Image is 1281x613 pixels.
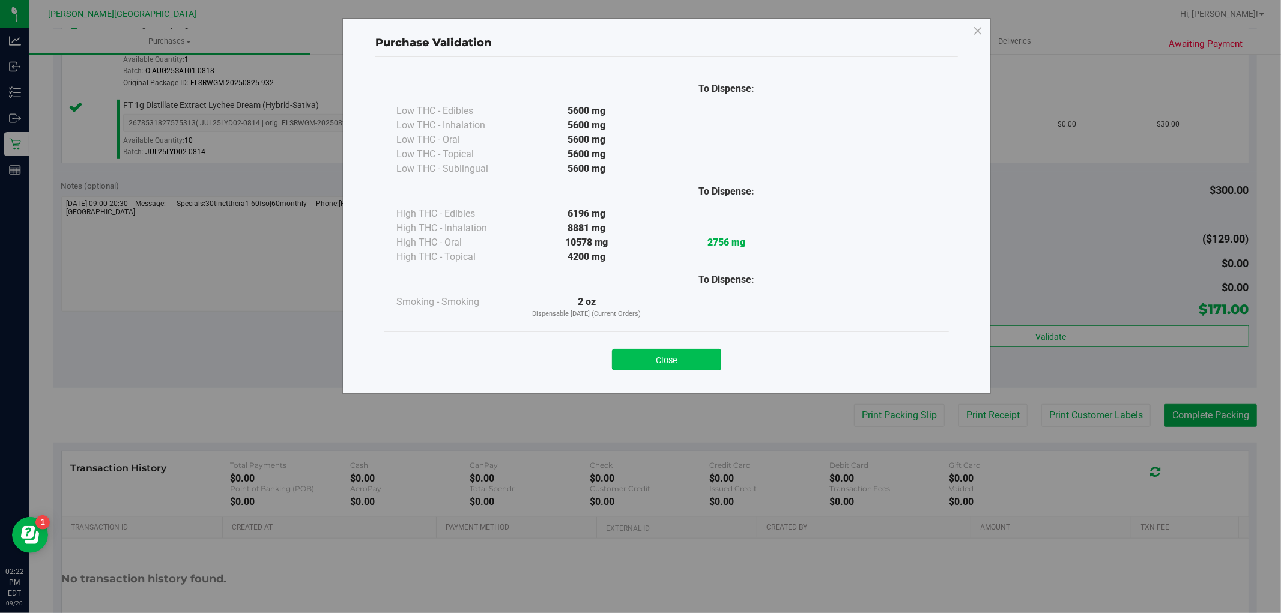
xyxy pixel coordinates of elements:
[612,349,721,370] button: Close
[396,207,516,221] div: High THC - Edibles
[707,237,745,248] strong: 2756 mg
[516,162,656,176] div: 5600 mg
[35,515,50,530] iframe: Resource center unread badge
[396,118,516,133] div: Low THC - Inhalation
[396,133,516,147] div: Low THC - Oral
[396,162,516,176] div: Low THC - Sublingual
[396,221,516,235] div: High THC - Inhalation
[516,309,656,319] p: Dispensable [DATE] (Current Orders)
[516,207,656,221] div: 6196 mg
[396,104,516,118] div: Low THC - Edibles
[516,118,656,133] div: 5600 mg
[656,184,796,199] div: To Dispense:
[656,82,796,96] div: To Dispense:
[516,104,656,118] div: 5600 mg
[516,250,656,264] div: 4200 mg
[516,221,656,235] div: 8881 mg
[396,235,516,250] div: High THC - Oral
[396,295,516,309] div: Smoking - Smoking
[396,147,516,162] div: Low THC - Topical
[516,235,656,250] div: 10578 mg
[396,250,516,264] div: High THC - Topical
[516,295,656,319] div: 2 oz
[12,517,48,553] iframe: Resource center
[656,273,796,287] div: To Dispense:
[516,147,656,162] div: 5600 mg
[516,133,656,147] div: 5600 mg
[375,36,492,49] span: Purchase Validation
